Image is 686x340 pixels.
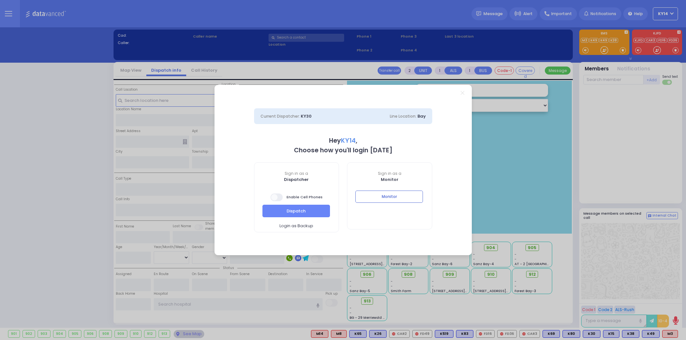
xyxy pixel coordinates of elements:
[301,113,312,119] span: KY30
[262,205,330,217] button: Dispatch
[279,223,313,229] span: Login as Backup
[284,176,309,183] b: Dispatcher
[417,113,426,119] span: Bay
[355,191,423,203] button: Monitor
[254,171,339,176] span: Sign in as a
[329,136,357,145] b: Hey ,
[390,113,416,119] span: Line Location:
[461,91,464,94] a: Close
[341,136,356,145] span: KY14
[347,171,432,176] span: Sign in as a
[294,146,392,155] b: Choose how you'll login [DATE]
[270,193,323,202] span: Enable Cell Phones
[381,176,398,183] b: Monitor
[261,113,300,119] span: Current Dispatcher:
